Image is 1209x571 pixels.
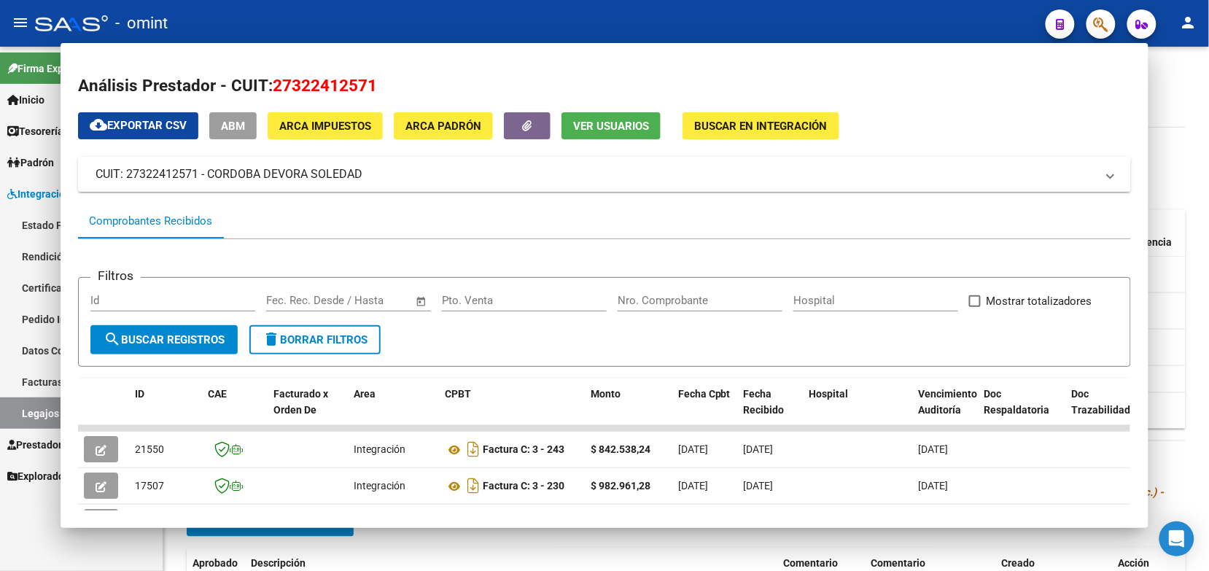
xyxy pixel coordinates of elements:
span: Borrar Filtros [263,333,368,346]
datatable-header-cell: Area [348,378,439,443]
mat-icon: cloud_download [90,116,107,133]
span: Mostrar totalizadores [987,292,1092,310]
i: Descargar documento [464,474,483,497]
span: Firma Express [7,61,83,77]
span: Monto [591,388,621,400]
span: Fecha Cpbt [678,388,731,400]
span: CAE [208,388,227,400]
input: Fecha inicio [266,294,325,307]
strong: $ 982.961,28 [591,480,650,492]
span: [DATE] [678,443,708,455]
input: Fecha fin [338,294,409,307]
span: 17507 [135,480,164,492]
span: ARCA Padrón [405,120,481,133]
button: Buscar en Integración [683,112,839,139]
span: [DATE] [678,480,708,492]
i: Descargar documento [464,438,483,461]
span: Ver Usuarios [573,120,649,133]
span: [DATE] [744,480,774,492]
span: Prestadores / Proveedores [7,437,140,453]
span: Tesorería [7,123,63,139]
datatable-header-cell: Fecha Recibido [738,378,804,443]
button: Exportar CSV [78,112,198,139]
button: ARCA Impuestos [268,112,383,139]
button: Ver Usuarios [561,112,661,139]
datatable-header-cell: Doc Trazabilidad [1066,378,1154,443]
h3: Filtros [90,266,141,285]
datatable-header-cell: ID [129,378,202,443]
button: ABM [209,112,257,139]
span: Area [354,388,376,400]
datatable-header-cell: Vencimiento Auditoría [913,378,979,443]
datatable-header-cell: Fecha Cpbt [672,378,738,443]
span: Doc Trazabilidad [1072,388,1131,416]
datatable-header-cell: CAE [202,378,268,443]
i: Descargar documento [464,510,483,534]
span: Explorador de Archivos [7,468,124,484]
span: Integración (discapacidad) [7,186,142,202]
span: ID [135,388,144,400]
mat-expansion-panel-header: CUIT: 27322412571 - CORDOBA DEVORA SOLEDAD [78,157,1131,192]
h2: Análisis Prestador - CUIT: [78,74,1131,98]
mat-icon: person [1180,14,1197,31]
span: Vencimiento Auditoría [919,388,978,416]
span: [DATE] [919,443,949,455]
span: 21550 [135,443,164,455]
strong: Factura C: 3 - 230 [483,481,564,492]
button: ARCA Padrón [394,112,493,139]
datatable-header-cell: Monto [585,378,672,443]
span: 27322412571 [273,76,377,95]
span: Buscar Registros [104,333,225,346]
span: [DATE] [744,443,774,455]
span: Aprobado [193,558,238,570]
button: Buscar Registros [90,325,238,354]
span: [DATE] [919,480,949,492]
span: CPBT [445,388,471,400]
span: Facturado x Orden De [273,388,328,416]
span: ABM [221,120,245,133]
span: Creado [1002,558,1035,570]
datatable-header-cell: Doc Respaldatoria [979,378,1066,443]
span: ARCA Impuestos [279,120,371,133]
strong: $ 842.538,24 [591,443,650,455]
span: Acción [1119,558,1150,570]
span: Exportar CSV [90,119,187,132]
button: Borrar Filtros [249,325,381,354]
span: Fecha Recibido [744,388,785,416]
mat-icon: delete [263,330,280,348]
span: Hospital [809,388,849,400]
span: Buscar en Integración [694,120,828,133]
span: Integración [354,480,405,492]
span: Comentario [783,558,838,570]
span: Padrón [7,155,54,171]
div: Comprobantes Recibidos [89,213,212,230]
datatable-header-cell: Hospital [804,378,913,443]
span: Doc Respaldatoria [984,388,1050,416]
mat-icon: menu [12,14,29,31]
strong: Factura C: 3 - 243 [483,444,564,456]
span: - omint [115,7,168,39]
span: Descripción [251,558,306,570]
datatable-header-cell: Facturado x Orden De [268,378,348,443]
div: Open Intercom Messenger [1159,521,1194,556]
mat-icon: search [104,330,121,348]
datatable-header-cell: CPBT [439,378,585,443]
span: Integración [354,443,405,455]
span: Inicio [7,92,44,108]
mat-panel-title: CUIT: 27322412571 - CORDOBA DEVORA SOLEDAD [96,166,1096,183]
button: Open calendar [413,293,429,310]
